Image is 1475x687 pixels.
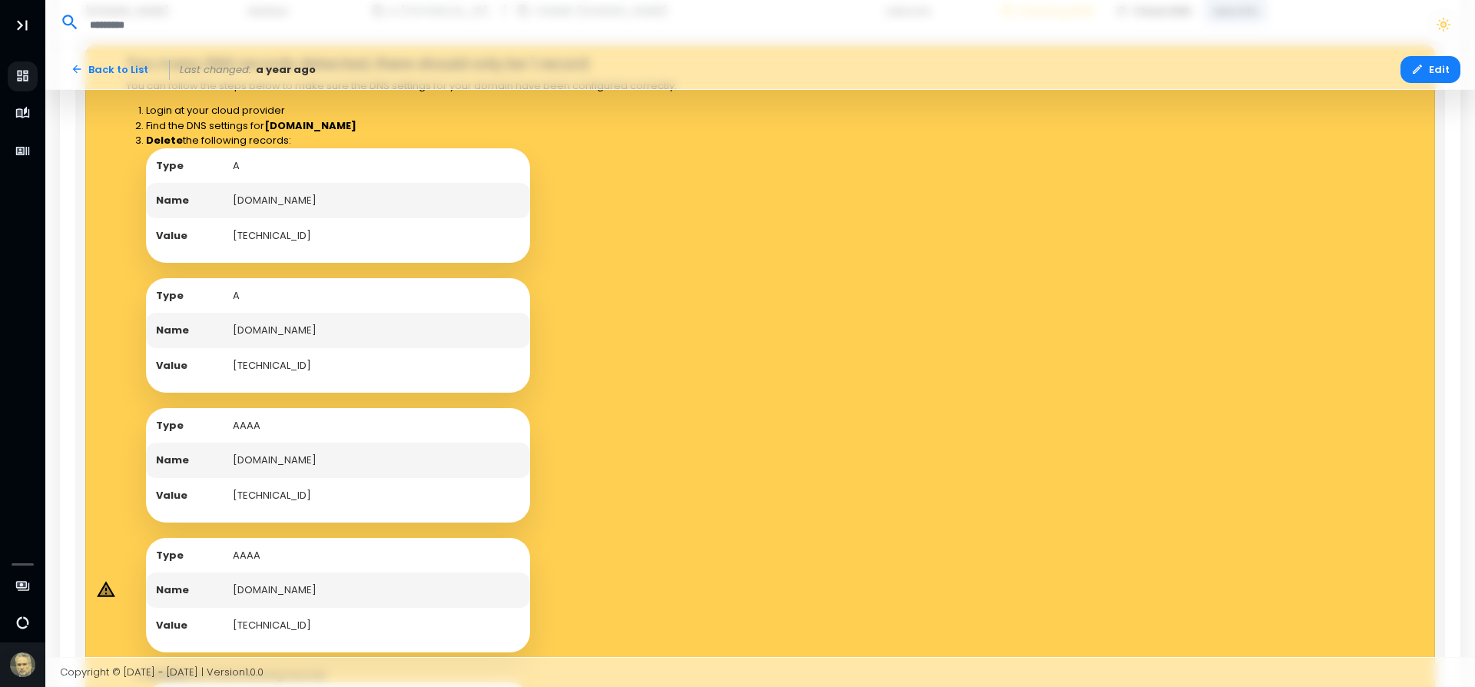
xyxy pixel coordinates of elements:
strong: Type [156,418,184,433]
span: Last changed: [180,62,251,78]
span: Copyright © [DATE] - [DATE] | Version 1.0.0 [60,665,264,679]
li: Find the DNS settings for [146,118,677,134]
td: [TECHNICAL_ID] [223,478,530,513]
td: A [223,148,530,184]
a: Back to List [60,56,159,83]
td: [DOMAIN_NAME] [223,572,530,608]
strong: Name [156,193,189,207]
button: Edit [1400,56,1460,83]
strong: Name [156,323,189,337]
td: [TECHNICAL_ID] [223,608,530,643]
td: [TECHNICAL_ID] [223,348,530,383]
strong: Name [156,453,189,467]
strong: Value [156,228,187,243]
strong: Type [156,158,184,173]
strong: Value [156,488,187,503]
td: [DOMAIN_NAME] [223,443,530,478]
strong: Type [156,548,184,563]
span: a year ago [256,62,316,78]
strong: Type [156,288,184,303]
strong: [DOMAIN_NAME] [264,118,356,133]
strong: Delete [146,133,183,148]
strong: Value [156,358,187,373]
td: AAAA [223,408,530,443]
strong: Value [156,618,187,632]
td: [DOMAIN_NAME] [223,183,530,218]
button: Toggle Aside [8,11,37,40]
td: [TECHNICAL_ID] [223,218,530,254]
td: AAAA [223,538,530,573]
img: Avatar [10,652,35,678]
li: Login at your cloud provider [146,103,677,118]
strong: Name [156,582,189,597]
td: A [223,278,530,314]
td: [DOMAIN_NAME] [223,313,530,348]
div: the following records: [146,133,677,652]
